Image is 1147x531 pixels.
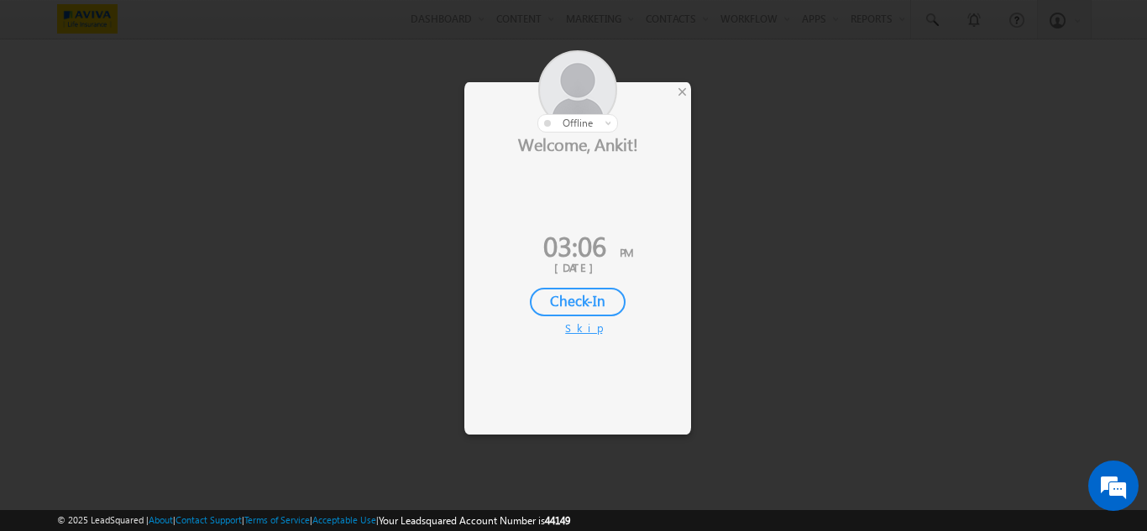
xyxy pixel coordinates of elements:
[312,514,376,525] a: Acceptable Use
[379,514,570,527] span: Your Leadsquared Account Number is
[620,245,633,259] span: PM
[244,514,310,525] a: Terms of Service
[149,514,173,525] a: About
[530,288,626,316] div: Check-In
[545,514,570,527] span: 44149
[565,320,590,336] div: Skip
[543,226,606,264] span: 03:06
[673,82,691,101] div: ×
[175,514,242,525] a: Contact Support
[57,513,570,528] span: © 2025 LeadSquared | | | | |
[464,133,691,154] div: Welcome, Ankit!
[477,260,678,275] div: [DATE]
[563,117,593,129] span: offline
